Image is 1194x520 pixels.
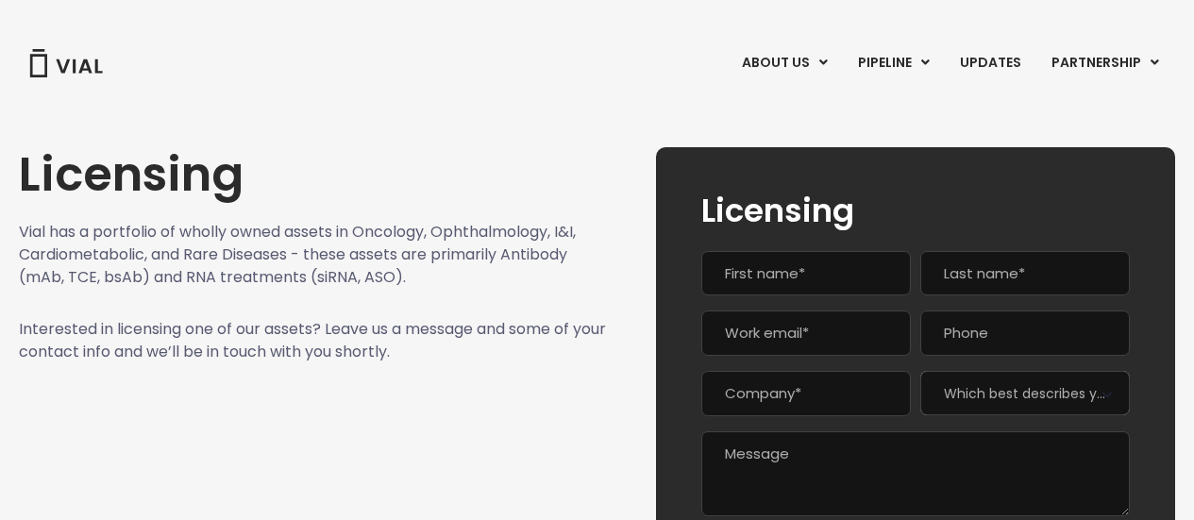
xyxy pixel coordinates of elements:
[843,47,944,79] a: PIPELINEMenu Toggle
[19,221,609,289] p: Vial has a portfolio of wholly owned assets in Oncology, Ophthalmology, I&I, Cardiometabolic, and...
[727,47,842,79] a: ABOUT USMenu Toggle
[19,147,609,202] h1: Licensing
[920,251,1130,296] input: Last name*
[920,310,1130,356] input: Phone
[920,371,1130,415] span: Which best describes you?*
[28,49,104,77] img: Vial Logo
[701,310,911,356] input: Work email*
[1036,47,1174,79] a: PARTNERSHIPMenu Toggle
[701,193,1130,228] h2: Licensing
[701,251,911,296] input: First name*
[945,47,1035,79] a: UPDATES
[19,318,609,363] p: Interested in licensing one of our assets? Leave us a message and some of your contact info and w...
[701,371,911,416] input: Company*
